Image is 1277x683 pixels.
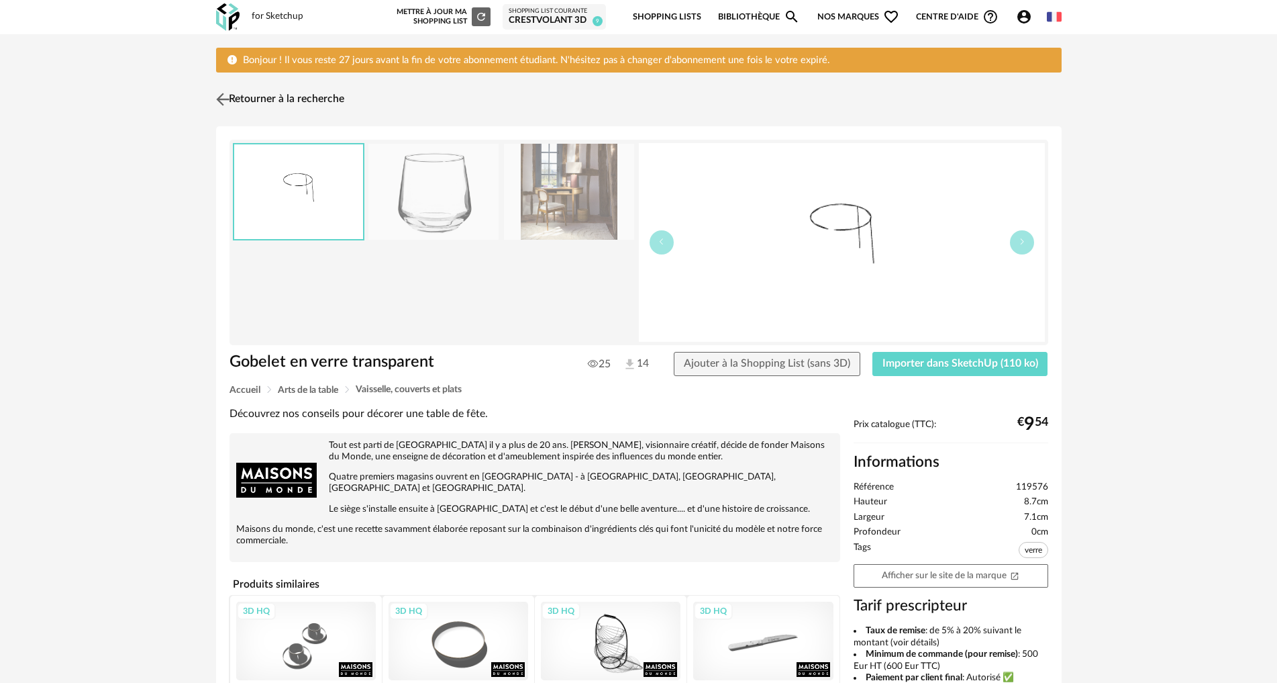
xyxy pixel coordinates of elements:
a: BibliothèqueMagnify icon [718,1,800,33]
span: Accueil [229,385,260,395]
h2: Informations [854,453,1048,472]
span: Centre d'aideHelp Circle Outline icon [916,9,999,25]
img: thumbnail.png [234,144,363,239]
a: Afficher sur le site de la marqueOpen In New icon [854,564,1048,588]
li: : 500 Eur HT (600 Eur TTC) [854,649,1048,672]
span: 9 [1024,419,1035,430]
li: : de 5% à 20% suivant le montant (voir détails) [854,625,1048,649]
span: Refresh icon [475,13,487,20]
div: 3D HQ [389,602,428,620]
span: 14 [623,357,649,371]
a: Shopping Lists [633,1,701,33]
span: Tags [854,542,871,561]
div: Prix catalogue (TTC): [854,419,1048,444]
div: Breadcrumb [229,385,1048,395]
img: svg+xml;base64,PHN2ZyB3aWR0aD0iMjQiIGhlaWdodD0iMjQiIHZpZXdCb3g9IjAgMCAyNCAyNCIgZmlsbD0ibm9uZSIgeG... [213,90,232,109]
span: Largeur [854,512,884,524]
span: Nos marques [817,1,899,33]
h1: Gobelet en verre transparent [229,352,563,373]
div: Shopping List courante [509,7,600,15]
div: Mettre à jour ma Shopping List [394,7,491,26]
p: Tout est parti de [GEOGRAPHIC_DATA] il y a plus de 20 ans. [PERSON_NAME], visionnaire créatif, dé... [236,440,833,463]
span: Arts de la table [278,385,338,395]
div: Découvrez nos conseils pour décorer une table de fête. [229,407,840,421]
span: Account Circle icon [1016,9,1032,25]
span: Open In New icon [1010,570,1019,580]
span: Vaisselle, couverts et plats [356,385,462,394]
img: fr [1047,9,1062,24]
a: Retourner à la recherche [213,85,344,114]
a: Shopping List courante CRESTVOLANT 3D 9 [509,7,600,27]
span: 25 [588,357,611,371]
span: 119576 [1016,482,1048,494]
p: Le siège s'installe ensuite à [GEOGRAPHIC_DATA] et c'est le début d'une belle aventure.... et d'u... [236,504,833,515]
span: 0cm [1031,527,1048,539]
img: OXP [216,3,240,31]
img: brand logo [236,440,317,520]
h4: Produits similaires [229,574,840,594]
span: Importer dans SketchUp (110 ko) [882,358,1038,369]
h3: Tarif prescripteur [854,596,1048,616]
span: Profondeur [854,527,901,539]
div: € 54 [1017,419,1048,430]
b: Paiement par client final [866,673,962,682]
span: 8.7cm [1024,496,1048,508]
span: Help Circle Outline icon [982,9,999,25]
span: 9 [593,16,603,26]
img: thumbnail.png [639,143,1045,342]
div: for Sketchup [252,11,303,23]
button: Importer dans SketchUp (110 ko) [872,352,1048,376]
div: 3D HQ [237,602,276,620]
span: Heart Outline icon [883,9,899,25]
button: Ajouter à la Shopping List (sans 3D) [674,352,860,376]
img: gobelet-en-verre-transparent-1000-15-20-119576_11.jpg [504,144,634,240]
span: verre [1019,542,1048,558]
img: Téléchargements [623,357,637,371]
div: 3D HQ [694,602,733,620]
span: Magnify icon [784,9,800,25]
p: Maisons du monde, c'est une recette savamment élaborée reposant sur la combinaison d'ingrédients ... [236,524,833,547]
span: Account Circle icon [1016,9,1038,25]
div: CRESTVOLANT 3D [509,15,600,27]
span: Ajouter à la Shopping List (sans 3D) [684,358,850,369]
span: 7.1cm [1024,512,1048,524]
img: gobelet-en-verre-transparent-1000-15-20-119576_1.jpg [368,144,499,240]
b: Taux de remise [866,626,925,635]
span: Référence [854,482,894,494]
span: Hauteur [854,496,887,508]
span: Bonjour ! Il vous reste 27 jours avant la fin de votre abonnement étudiant. N'hésitez pas à chang... [243,55,829,65]
p: Quatre premiers magasins ouvrent en [GEOGRAPHIC_DATA] - à [GEOGRAPHIC_DATA], [GEOGRAPHIC_DATA], [... [236,471,833,494]
b: Minimum de commande (pour remise) [866,649,1018,659]
div: 3D HQ [542,602,580,620]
